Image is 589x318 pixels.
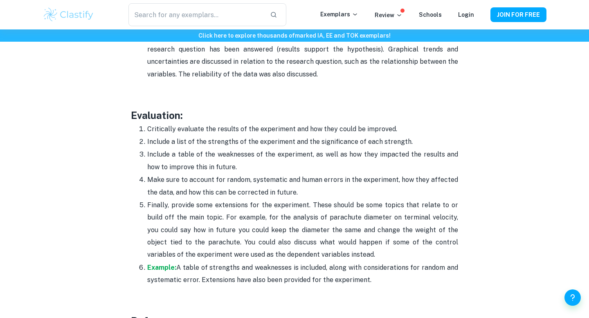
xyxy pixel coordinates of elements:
button: JOIN FOR FREE [490,7,546,22]
p: A table of strengths and weaknesses is included, along with considerations for random and systema... [147,262,458,287]
a: Example: [147,264,176,271]
p: Include a table of the weaknesses of the experiment, as well as how they impacted the results and... [147,148,458,173]
img: Clastify logo [43,7,94,23]
a: Login [458,11,474,18]
button: Help and Feedback [564,289,581,306]
span: The conclusion clearly re-states the aim of the essay, as well as a statement to which the resear... [147,33,458,78]
p: Include a list of the strengths of the experiment and the significance of each strength. [147,136,458,148]
p: Review [375,11,402,20]
p: Make sure to account for random, systematic and human errors in the experiment, how they affected... [147,174,458,199]
a: Schools [419,11,442,18]
span: Evaluation: [131,110,183,121]
input: Search for any exemplars... [128,3,263,26]
p: Critically evaluate the results of the experiment and how they could be improved. [147,123,458,135]
h6: Click here to explore thousands of marked IA, EE and TOK exemplars ! [2,31,587,40]
p: Finally, provide some extensions for the experiment. These should be some topics that relate to o... [147,199,458,261]
p: Exemplars [320,10,358,19]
